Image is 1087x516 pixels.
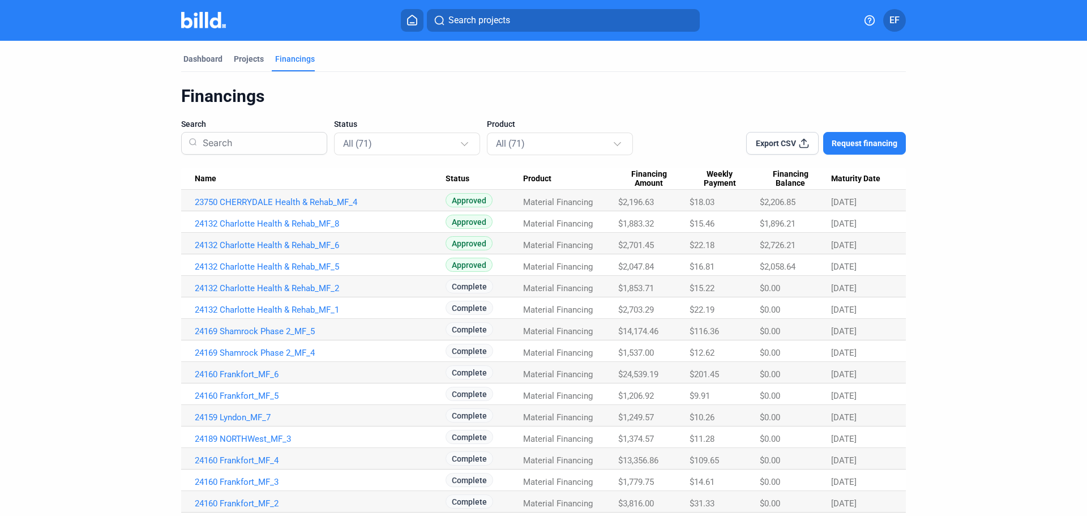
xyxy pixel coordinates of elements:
[181,118,206,130] span: Search
[195,174,446,184] div: Name
[446,451,493,466] span: Complete
[487,118,515,130] span: Product
[195,326,446,336] a: 24169 Shamrock Phase 2_MF_5
[523,498,593,509] span: Material Financing
[523,477,593,487] span: Material Financing
[690,169,750,189] span: Weekly Payment
[181,12,226,28] img: Billd Company Logo
[523,412,593,423] span: Material Financing
[195,283,446,293] a: 24132 Charlotte Health & Rehab_MF_2
[831,305,857,315] span: [DATE]
[446,430,493,444] span: Complete
[690,455,719,466] span: $109.65
[446,344,493,358] span: Complete
[234,53,264,65] div: Projects
[181,86,906,107] div: Financings
[618,240,654,250] span: $2,701.45
[618,391,654,401] span: $1,206.92
[760,412,780,423] span: $0.00
[831,174,880,184] span: Maturity Date
[690,412,714,423] span: $10.26
[760,348,780,358] span: $0.00
[760,262,795,272] span: $2,058.64
[618,169,690,189] div: Financing Amount
[831,369,857,379] span: [DATE]
[523,262,593,272] span: Material Financing
[195,412,446,423] a: 24159 Lyndon_MF_7
[618,498,654,509] span: $3,816.00
[523,240,593,250] span: Material Financing
[831,412,857,423] span: [DATE]
[690,305,714,315] span: $22.19
[690,283,714,293] span: $15.22
[831,434,857,444] span: [DATE]
[618,197,654,207] span: $2,196.63
[831,262,857,272] span: [DATE]
[523,219,593,229] span: Material Financing
[690,197,714,207] span: $18.03
[760,197,795,207] span: $2,206.85
[446,174,469,184] span: Status
[831,219,857,229] span: [DATE]
[446,215,493,229] span: Approved
[195,262,446,272] a: 24132 Charlotte Health & Rehab_MF_5
[523,197,593,207] span: Material Financing
[523,455,593,466] span: Material Financing
[831,391,857,401] span: [DATE]
[889,14,900,27] span: EF
[446,494,493,509] span: Complete
[618,283,654,293] span: $1,853.71
[756,138,796,149] span: Export CSV
[195,391,446,401] a: 24160 Frankfort_MF_5
[195,434,446,444] a: 24189 NORTHWest_MF_3
[427,9,700,32] button: Search projects
[446,473,493,487] span: Complete
[618,305,654,315] span: $2,703.29
[618,262,654,272] span: $2,047.84
[446,387,493,401] span: Complete
[446,301,493,315] span: Complete
[523,348,593,358] span: Material Financing
[446,258,493,272] span: Approved
[690,391,710,401] span: $9.91
[618,412,654,423] span: $1,249.57
[831,326,857,336] span: [DATE]
[523,391,593,401] span: Material Financing
[618,348,654,358] span: $1,537.00
[195,174,216,184] span: Name
[760,369,780,379] span: $0.00
[195,348,446,358] a: 24169 Shamrock Phase 2_MF_4
[690,326,719,336] span: $116.36
[523,326,593,336] span: Material Financing
[523,283,593,293] span: Material Financing
[446,322,493,336] span: Complete
[832,138,897,149] span: Request financing
[831,197,857,207] span: [DATE]
[446,408,493,423] span: Complete
[195,369,446,379] a: 24160 Frankfort_MF_6
[690,169,760,189] div: Weekly Payment
[760,434,780,444] span: $0.00
[690,498,714,509] span: $31.33
[760,240,795,250] span: $2,726.21
[618,455,658,466] span: $13,356.86
[618,219,654,229] span: $1,883.32
[760,391,780,401] span: $0.00
[760,169,831,189] div: Financing Balance
[198,129,320,158] input: Search
[690,348,714,358] span: $12.62
[446,279,493,293] span: Complete
[831,477,857,487] span: [DATE]
[760,498,780,509] span: $0.00
[618,369,658,379] span: $24,539.19
[823,132,906,155] button: Request financing
[446,365,493,379] span: Complete
[618,326,658,336] span: $14,174.46
[446,174,523,184] div: Status
[446,193,493,207] span: Approved
[523,434,593,444] span: Material Financing
[883,9,906,32] button: EF
[448,14,510,27] span: Search projects
[690,219,714,229] span: $15.46
[831,455,857,466] span: [DATE]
